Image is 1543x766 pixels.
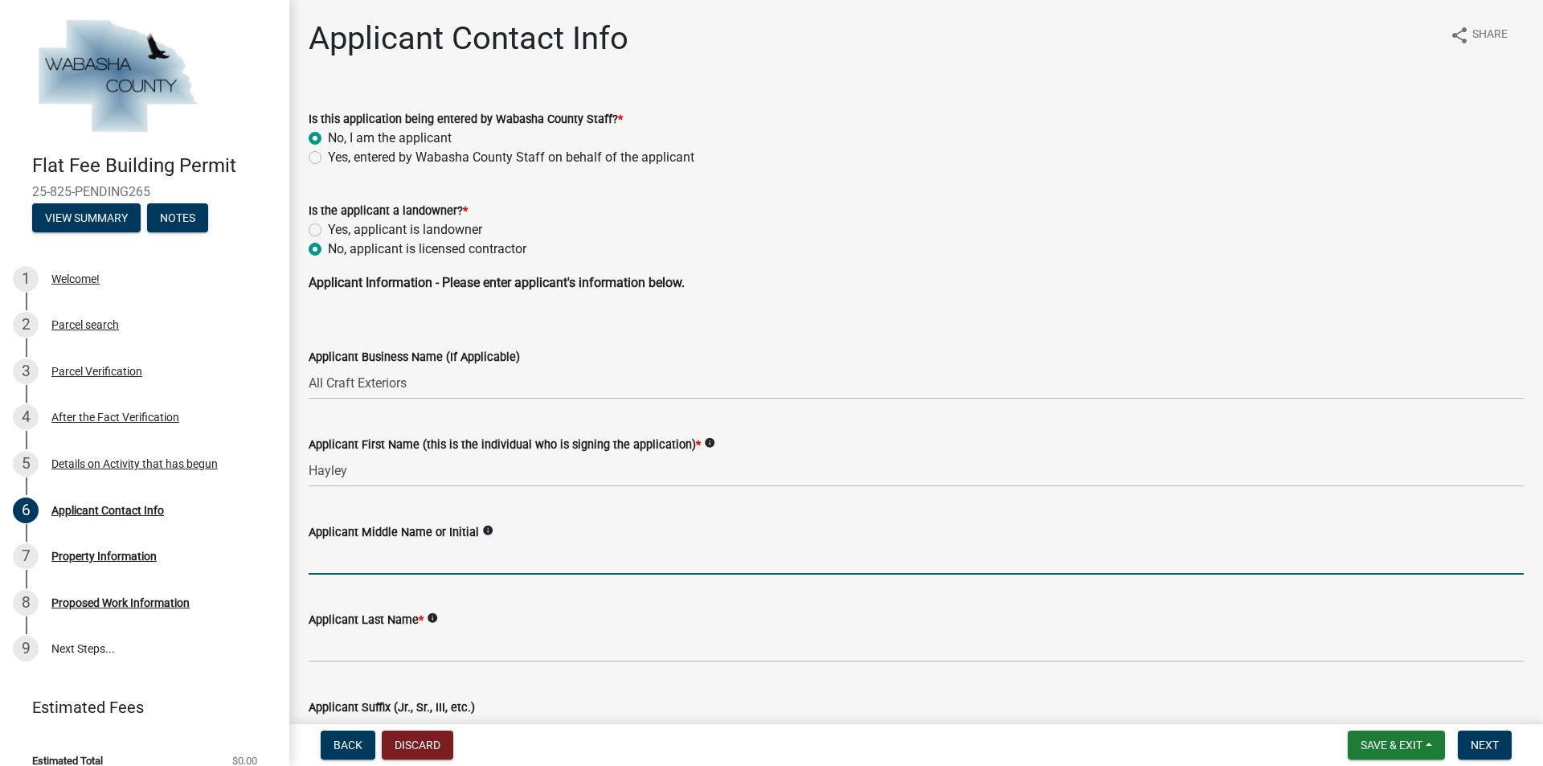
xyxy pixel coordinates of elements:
i: info [704,437,715,449]
button: shareShare [1437,19,1520,51]
label: Is this application being entered by Wabasha County Staff? [309,114,623,125]
span: Share [1472,26,1508,45]
div: 3 [13,358,39,384]
span: Back [334,739,362,752]
div: After the Fact Verification [51,412,179,423]
button: Next [1458,731,1512,760]
div: Parcel Verification [51,366,142,377]
label: Applicant Last Name [309,615,424,626]
div: 6 [13,498,39,523]
label: Applicant Business Name (If Applicable) [309,352,520,363]
i: share [1450,26,1469,45]
div: Applicant Contact Info [51,505,164,516]
div: 5 [13,451,39,477]
button: Discard [382,731,453,760]
span: Estimated Total [32,756,103,766]
button: View Summary [32,203,141,232]
strong: Applicant Information - Please enter applicant's information below. [309,275,685,290]
i: info [482,525,493,536]
label: No, I am the applicant [328,129,452,148]
button: Notes [147,203,208,232]
a: Estimated Fees [13,691,264,723]
span: $0.00 [232,756,257,766]
div: 7 [13,543,39,569]
button: Back [321,731,375,760]
h1: Applicant Contact Info [309,19,628,58]
label: Applicant First Name (this is the individual who is signing the application) [309,440,701,451]
label: Applicant Suffix (Jr., Sr., III, etc.) [309,703,475,714]
div: 8 [13,590,39,616]
div: Welcome! [51,273,100,285]
button: Save & Exit [1348,731,1445,760]
i: info [427,612,438,624]
label: Is the applicant a landowner? [309,206,468,217]
h4: Flat Fee Building Permit [32,154,276,178]
span: 25-825-PENDING265 [32,184,257,199]
label: Yes, applicant is landowner [328,220,482,240]
div: Proposed Work Information [51,597,190,608]
label: Yes, entered by Wabasha County Staff on behalf of the applicant [328,148,694,167]
img: Wabasha County, Minnesota [32,17,203,137]
label: No, applicant is licensed contractor [328,240,526,259]
wm-modal-confirm: Notes [147,212,208,225]
label: Applicant Middle Name or Initial [309,527,479,539]
span: Next [1471,739,1499,752]
div: Details on Activity that has begun [51,458,218,469]
div: 2 [13,312,39,338]
wm-modal-confirm: Summary [32,212,141,225]
div: 9 [13,636,39,662]
div: Property Information [51,551,157,562]
div: 4 [13,404,39,430]
div: Parcel search [51,319,119,330]
div: 1 [13,266,39,292]
span: Save & Exit [1361,739,1422,752]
